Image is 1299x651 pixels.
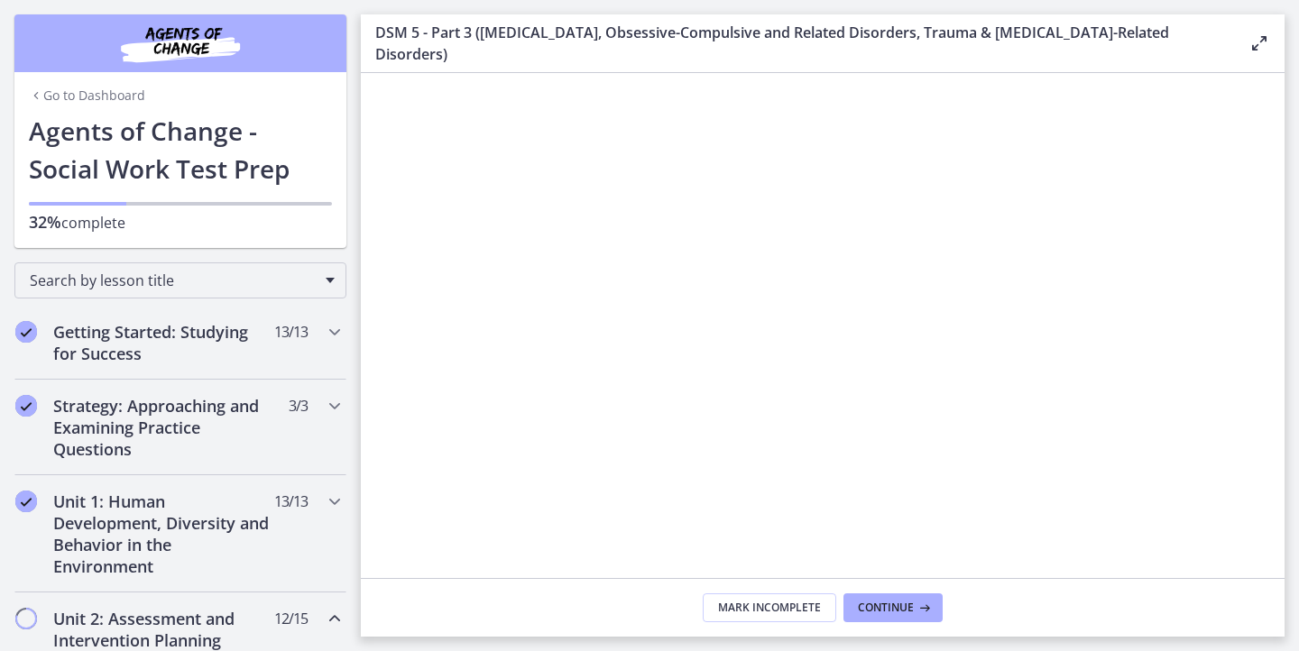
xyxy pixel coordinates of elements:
[274,491,308,512] span: 13 / 13
[289,395,308,417] span: 3 / 3
[718,601,821,615] span: Mark Incomplete
[15,395,37,417] i: Completed
[274,608,308,629] span: 12 / 15
[375,22,1220,65] h3: DSM 5 - Part 3 ([MEDICAL_DATA], Obsessive-Compulsive and Related Disorders, Trauma & [MEDICAL_DAT...
[72,22,289,65] img: Agents of Change
[15,321,37,343] i: Completed
[858,601,914,615] span: Continue
[274,321,308,343] span: 13 / 13
[29,211,61,233] span: 32%
[30,270,317,290] span: Search by lesson title
[29,87,145,105] a: Go to Dashboard
[29,112,332,188] h1: Agents of Change - Social Work Test Prep
[53,395,273,460] h2: Strategy: Approaching and Examining Practice Questions
[703,593,836,622] button: Mark Incomplete
[15,491,37,512] i: Completed
[843,593,943,622] button: Continue
[53,491,273,577] h2: Unit 1: Human Development, Diversity and Behavior in the Environment
[53,608,273,651] h2: Unit 2: Assessment and Intervention Planning
[29,211,332,234] p: complete
[14,262,346,298] div: Search by lesson title
[53,321,273,364] h2: Getting Started: Studying for Success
